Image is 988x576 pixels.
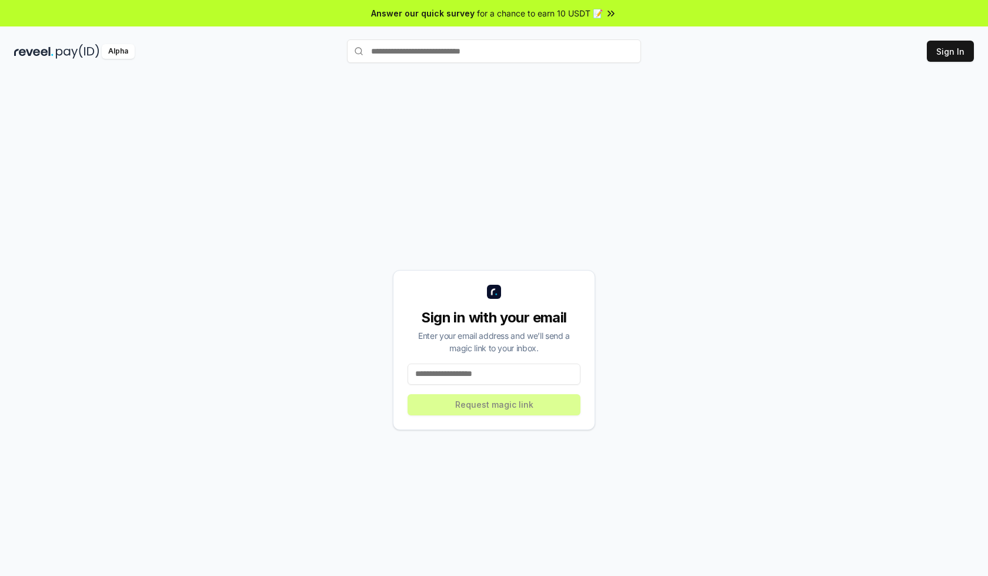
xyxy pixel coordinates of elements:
[408,308,580,327] div: Sign in with your email
[927,41,974,62] button: Sign In
[371,7,475,19] span: Answer our quick survey
[102,44,135,59] div: Alpha
[56,44,99,59] img: pay_id
[487,285,501,299] img: logo_small
[408,329,580,354] div: Enter your email address and we’ll send a magic link to your inbox.
[477,7,603,19] span: for a chance to earn 10 USDT 📝
[14,44,54,59] img: reveel_dark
